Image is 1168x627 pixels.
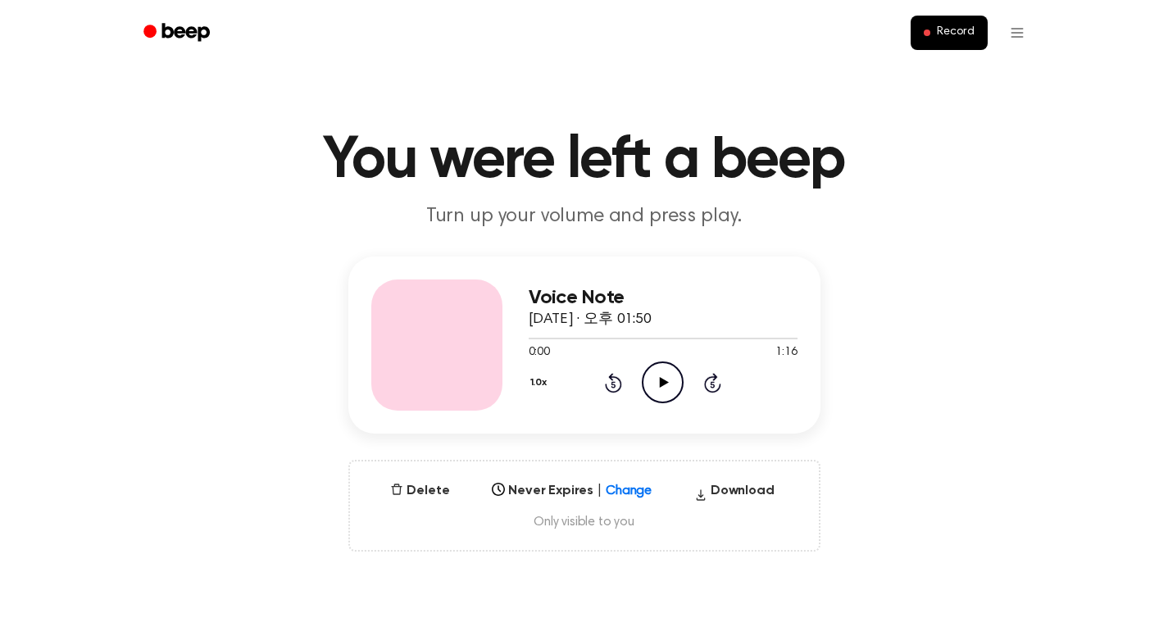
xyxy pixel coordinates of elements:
a: Beep [132,17,225,49]
span: Only visible to you [370,514,799,530]
button: 1.0x [529,369,553,397]
button: Record [911,16,987,50]
button: Open menu [998,13,1037,52]
span: [DATE] · 오후 01:50 [529,312,652,327]
span: 0:00 [529,344,550,361]
p: Turn up your volume and press play. [270,203,899,230]
span: 1:16 [775,344,797,361]
h1: You were left a beep [165,131,1004,190]
span: Record [937,25,974,40]
h3: Voice Note [529,287,798,309]
button: Download [688,481,781,507]
button: Delete [384,481,456,501]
